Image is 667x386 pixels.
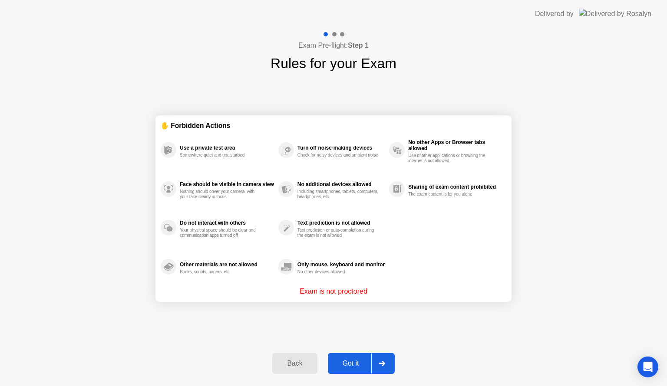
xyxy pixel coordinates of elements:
div: Text prediction is not allowed [297,220,385,226]
img: Delivered by Rosalyn [579,9,651,19]
div: Books, scripts, papers, etc [180,269,262,275]
div: Only mouse, keyboard and monitor [297,262,385,268]
div: No additional devices allowed [297,181,385,187]
div: ✋ Forbidden Actions [161,121,506,131]
div: Do not interact with others [180,220,274,226]
button: Got it [328,353,395,374]
div: Got it [330,360,371,367]
div: No other Apps or Browser tabs allowed [408,139,502,151]
div: Somewhere quiet and undisturbed [180,153,262,158]
button: Back [272,353,317,374]
div: Text prediction or auto-completion during the exam is not allowed [297,228,380,238]
div: Open Intercom Messenger [637,357,658,377]
div: Use a private test area [180,145,274,151]
div: Including smartphones, tablets, computers, headphones, etc. [297,189,380,200]
div: Nothing should cover your camera, with your face clearly in focus [180,189,262,200]
h4: Exam Pre-flight: [298,40,369,51]
div: Check for noisy devices and ambient noise [297,153,380,158]
div: Your physical space should be clear and communication apps turned off [180,228,262,238]
div: The exam content is for you alone [408,192,490,197]
div: Delivered by [535,9,574,19]
div: No other devices allowed [297,269,380,275]
div: Back [275,360,314,367]
div: Other materials are not allowed [180,262,274,268]
b: Step 1 [348,42,369,49]
h1: Rules for your Exam [271,53,396,74]
div: Turn off noise-making devices [297,145,385,151]
div: Use of other applications or browsing the internet is not allowed [408,153,490,164]
div: Face should be visible in camera view [180,181,274,187]
div: Sharing of exam content prohibited [408,184,502,190]
p: Exam is not proctored [300,286,367,297]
